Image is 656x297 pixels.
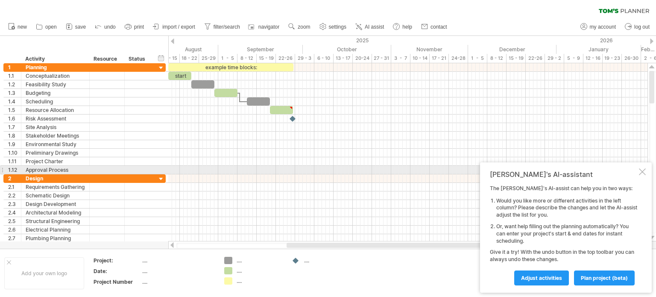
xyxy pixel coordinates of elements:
div: 11 - 15 [161,54,180,63]
span: undo [104,24,116,30]
div: October 2025 [303,45,391,54]
div: Planning [26,63,85,71]
span: import / export [162,24,195,30]
div: 13 - 17 [334,54,353,63]
div: Add your own logo [4,257,84,289]
div: 18 - 22 [180,54,199,63]
div: Scheduling [26,97,85,106]
div: [PERSON_NAME]'s AI-assistant [490,170,637,179]
div: 19 - 23 [603,54,622,63]
div: 5 - 9 [564,54,583,63]
div: August 2025 [138,45,218,54]
div: 15 - 19 [257,54,276,63]
div: Risk Assessment [26,115,85,123]
div: .... [237,257,283,264]
a: navigator [247,21,282,32]
a: plan project (beta) [574,271,635,285]
div: Activity [25,55,85,63]
div: 15 - 19 [507,54,526,63]
div: November 2025 [391,45,468,54]
div: 3 - 7 [391,54,410,63]
span: open [45,24,57,30]
div: Conceptualization [26,72,85,80]
span: help [402,24,412,30]
span: save [75,24,86,30]
span: print [134,24,144,30]
a: filter/search [202,21,243,32]
div: Status [129,55,147,63]
div: 8 - 12 [237,54,257,63]
a: print [123,21,146,32]
div: 8 - 12 [487,54,507,63]
div: 1.12 [8,166,21,174]
div: 2.2 [8,191,21,200]
a: new [6,21,29,32]
div: 1.4 [8,97,21,106]
div: Resource Allocation [26,106,85,114]
div: 24-28 [449,54,468,63]
div: January 2026 [556,45,641,54]
div: Resource [94,55,120,63]
div: Stakeholder Meetings [26,132,85,140]
div: September 2025 [218,45,303,54]
div: Feasibility Study [26,80,85,88]
div: Project Charter [26,157,85,165]
a: open [34,21,59,32]
div: Design Development [26,200,85,208]
a: AI assist [353,21,387,32]
div: Environmental Study [26,140,85,148]
div: Design [26,174,85,182]
div: 12 - 16 [583,54,603,63]
div: Structural Engineering [26,217,85,225]
div: Approval Process [26,166,85,174]
div: 22-26 [526,54,545,63]
a: save [64,21,88,32]
div: .... [304,257,351,264]
div: 1.2 [8,80,21,88]
div: Site Analysis [26,123,85,131]
div: 2.6 [8,226,21,234]
div: .... [142,268,214,275]
span: my account [590,24,616,30]
li: Would you like more or different activities in the left column? Please describe the changes and l... [496,197,637,219]
div: 25-29 [199,54,218,63]
div: 1 - 5 [218,54,237,63]
div: example time blocks: [168,63,293,71]
a: contact [419,21,450,32]
div: 29 - 2 [545,54,564,63]
span: contact [430,24,447,30]
div: 10 - 14 [410,54,430,63]
div: Plumbing Planning [26,234,85,242]
span: plan project (beta) [581,275,628,281]
div: Budgeting [26,89,85,97]
div: Requirements Gathering [26,183,85,191]
div: Date: [94,268,141,275]
div: 1.6 [8,115,21,123]
div: 1.7 [8,123,21,131]
a: undo [93,21,118,32]
div: 22-26 [276,54,295,63]
div: 2.3 [8,200,21,208]
div: 1.10 [8,149,21,157]
div: 2 [8,174,21,182]
div: 2.4 [8,209,21,217]
div: 29 - 3 [295,54,314,63]
div: 2.5 [8,217,21,225]
div: 1.3 [8,89,21,97]
span: filter/search [214,24,240,30]
div: 27 - 31 [372,54,391,63]
div: Preliminary Drawings [26,149,85,157]
div: 1.9 [8,140,21,148]
div: 6 - 10 [314,54,334,63]
span: zoom [298,24,310,30]
div: .... [237,267,283,274]
span: AI assist [365,24,384,30]
div: Schematic Design [26,191,85,200]
div: 1.1 [8,72,21,80]
div: .... [237,277,283,285]
span: navigator [258,24,279,30]
div: Architectural Modeling [26,209,85,217]
a: Adjust activities [514,271,569,285]
div: December 2025 [468,45,556,54]
li: Or, want help filling out the planning automatically? You can enter your project's start & end da... [496,223,637,244]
